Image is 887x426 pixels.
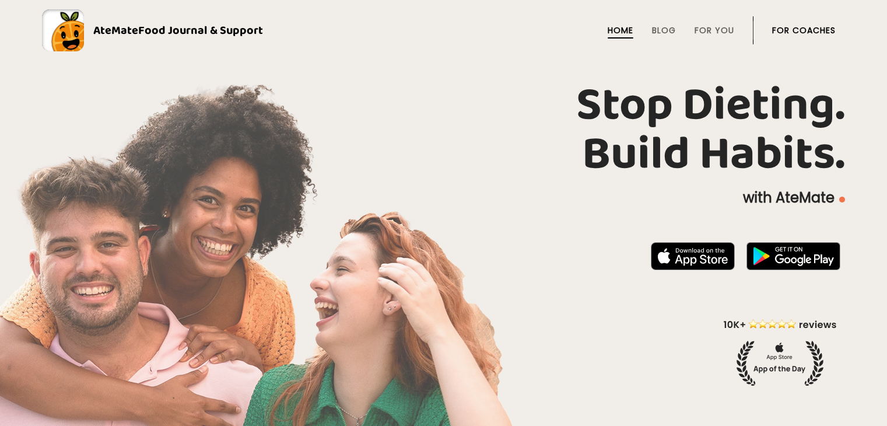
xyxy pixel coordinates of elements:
a: Blog [652,26,676,35]
img: badge-download-apple.svg [651,242,735,270]
h1: Stop Dieting. Build Habits. [42,81,845,179]
img: badge-download-google.png [746,242,840,270]
img: home-hero-appoftheday.png [715,317,845,386]
a: AteMateFood Journal & Support [42,9,845,51]
span: Food Journal & Support [138,21,263,40]
a: For Coaches [772,26,836,35]
a: Home [608,26,633,35]
div: AteMate [84,21,263,40]
a: For You [695,26,734,35]
p: with AteMate [42,188,845,207]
